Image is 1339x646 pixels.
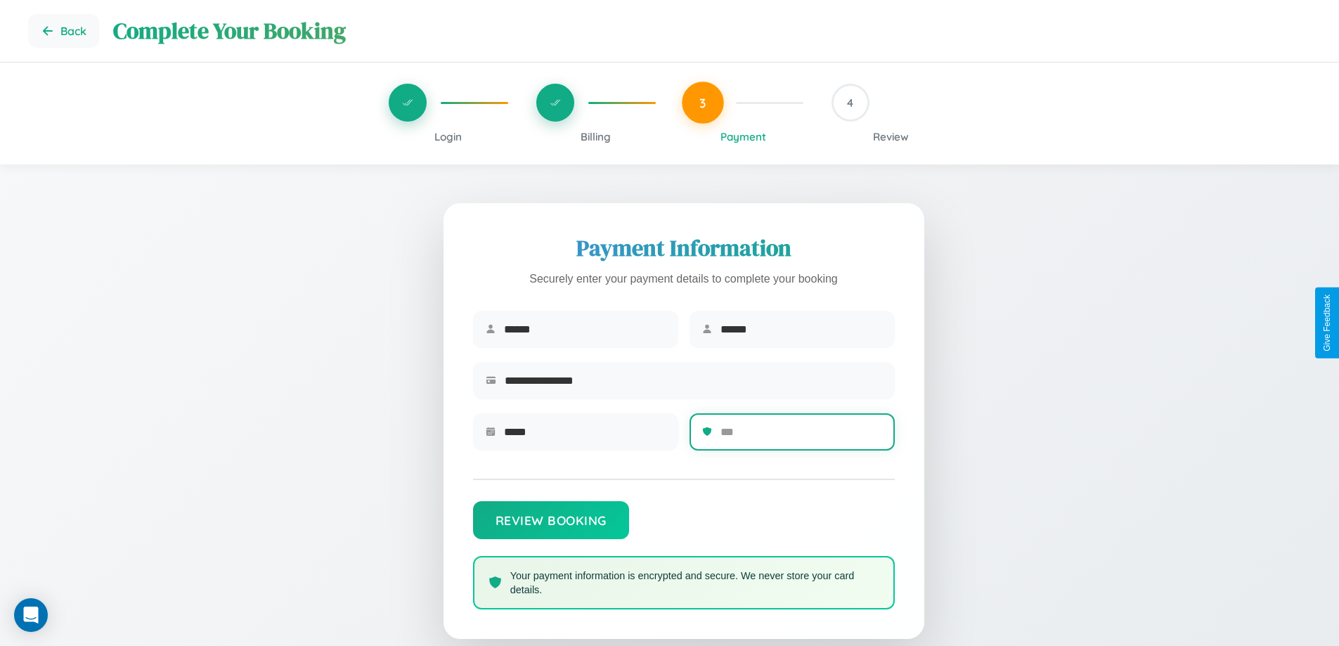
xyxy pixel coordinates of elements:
span: Review [873,130,909,143]
button: Review Booking [473,501,629,539]
span: 4 [847,96,853,110]
p: Your payment information is encrypted and secure. We never store your card details. [510,569,879,597]
p: Securely enter your payment details to complete your booking [473,269,895,290]
span: Login [434,130,462,143]
h2: Payment Information [473,233,895,264]
div: Open Intercom Messenger [14,598,48,632]
span: Billing [581,130,611,143]
button: Go back [28,14,99,48]
div: Give Feedback [1322,295,1332,351]
h1: Complete Your Booking [113,15,1311,46]
span: Payment [720,130,766,143]
span: 3 [699,95,706,110]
